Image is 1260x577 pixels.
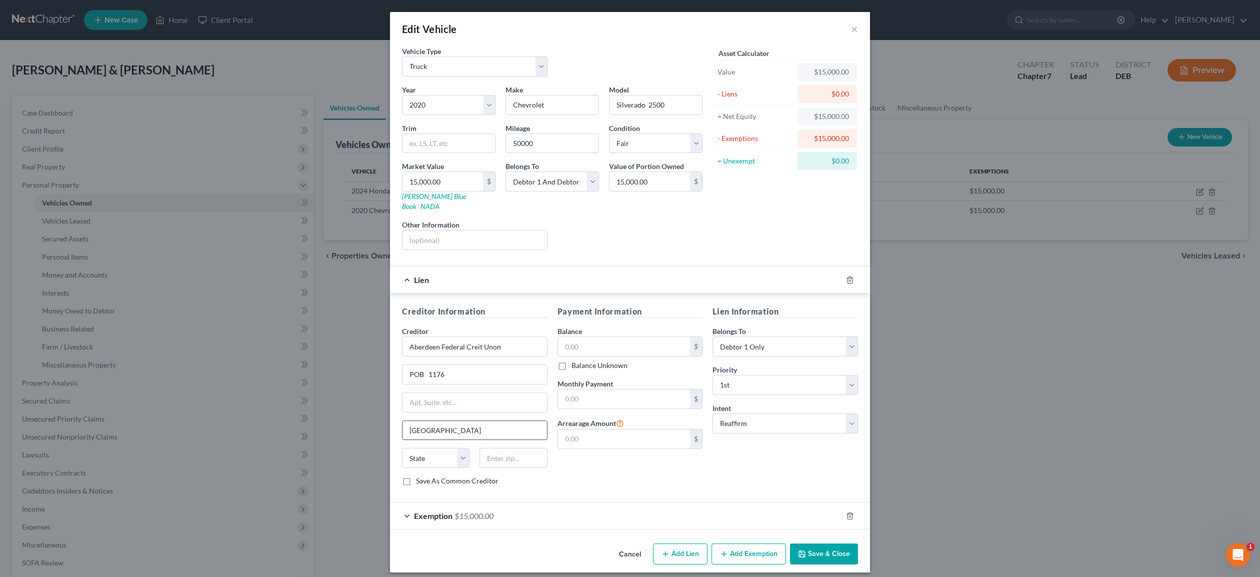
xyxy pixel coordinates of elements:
[717,156,793,166] div: = Unexempt
[402,393,547,412] input: Apt, Suite, etc...
[506,134,598,153] input: --
[505,123,530,133] label: Mileage
[717,133,793,143] div: - Exemptions
[557,378,613,389] label: Monthly Payment
[402,365,547,384] input: Enter address...
[712,305,858,318] h5: Lien Information
[805,89,849,99] div: $0.00
[506,95,598,114] input: ex. Nissan
[557,326,582,336] label: Balance
[609,161,684,171] label: Value of Portion Owned
[402,305,547,318] h5: Creditor Information
[571,360,627,370] label: Balance Unknown
[402,192,466,210] a: [PERSON_NAME] Blue Book
[483,172,495,191] div: $
[402,84,416,95] label: Year
[402,230,547,249] input: (optional)
[402,46,441,56] label: Vehicle Type
[414,275,429,284] span: Lien
[805,156,849,166] div: $0.00
[414,511,452,520] span: Exemption
[1226,543,1250,567] iframe: Intercom live chat
[402,161,444,171] label: Market Value
[690,337,702,356] div: $
[402,219,459,230] label: Other Information
[712,365,737,374] span: Priority
[402,336,547,356] input: Search creditor by name...
[479,448,547,468] input: Enter zip...
[1246,543,1254,551] span: 1
[712,403,731,413] label: Intent
[505,162,539,170] span: Belongs To
[690,389,702,408] div: $
[609,123,640,133] label: Condition
[851,23,858,35] button: ×
[402,134,495,153] input: ex. LS, LT, etc
[717,67,793,77] div: Value
[717,89,793,99] div: - Liens
[717,111,793,121] div: = Net Equity
[790,543,858,564] button: Save & Close
[402,172,483,191] input: 0.00
[690,429,702,448] div: $
[557,305,703,318] h5: Payment Information
[609,84,629,95] label: Model
[805,111,849,121] div: $15,000.00
[611,544,649,564] button: Cancel
[402,123,416,133] label: Trim
[402,421,547,440] input: Enter city...
[402,327,428,335] span: Creditor
[402,22,457,36] div: Edit Vehicle
[558,429,690,448] input: 0.00
[609,172,690,191] input: 0.00
[558,389,690,408] input: 0.00
[690,172,702,191] div: $
[718,48,769,58] label: Asset Calculator
[557,417,624,429] label: Arrearage Amount
[420,202,439,210] a: NADA
[711,543,786,564] button: Add Exemption
[805,133,849,143] div: $15,000.00
[505,85,523,94] span: Make
[558,337,690,356] input: 0.00
[609,95,702,114] input: ex. Altima
[712,327,746,335] span: Belongs To
[805,67,849,77] div: $15,000.00
[653,543,707,564] button: Add Lien
[416,476,498,486] label: Save As Common Creditor
[454,511,493,520] span: $15,000.00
